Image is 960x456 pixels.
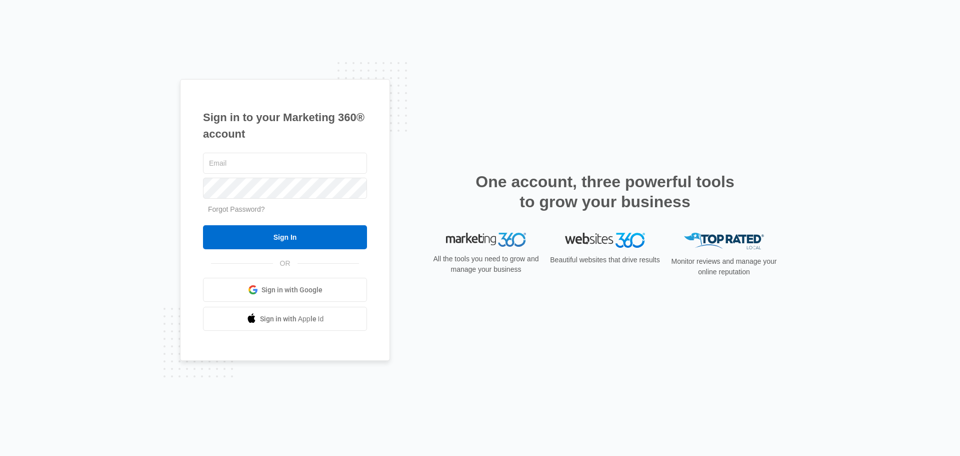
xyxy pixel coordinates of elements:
[203,225,367,249] input: Sign In
[203,307,367,331] a: Sign in with Apple Id
[273,258,297,269] span: OR
[203,278,367,302] a: Sign in with Google
[261,285,322,295] span: Sign in with Google
[472,172,737,212] h2: One account, three powerful tools to grow your business
[260,314,324,324] span: Sign in with Apple Id
[565,233,645,247] img: Websites 360
[668,256,780,277] p: Monitor reviews and manage your online reputation
[446,233,526,247] img: Marketing 360
[208,205,265,213] a: Forgot Password?
[430,254,542,275] p: All the tools you need to grow and manage your business
[203,153,367,174] input: Email
[549,255,661,265] p: Beautiful websites that drive results
[203,109,367,142] h1: Sign in to your Marketing 360® account
[684,233,764,249] img: Top Rated Local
